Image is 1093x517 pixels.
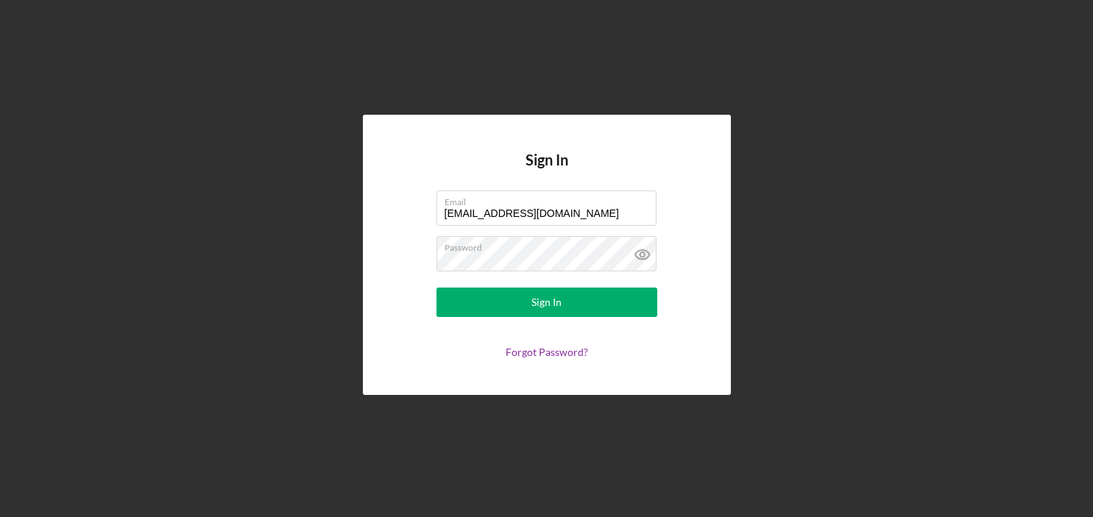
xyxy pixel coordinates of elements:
h4: Sign In [526,151,568,190]
div: Sign In [531,288,562,317]
a: Forgot Password? [506,346,588,358]
button: Sign In [436,288,657,317]
label: Password [445,237,657,253]
label: Email [445,191,657,207]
